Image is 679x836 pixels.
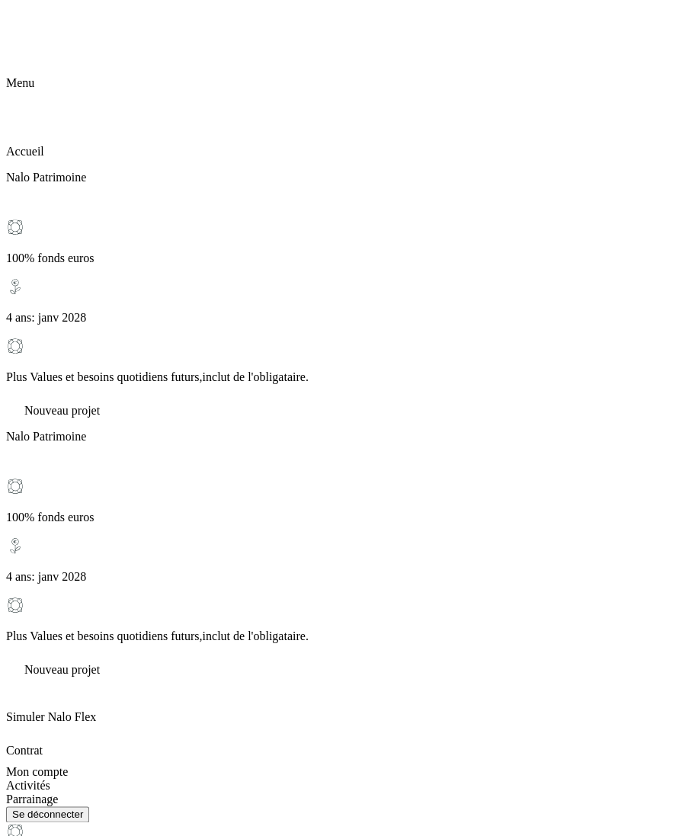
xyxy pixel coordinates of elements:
[12,809,83,820] div: Se déconnecter
[6,277,673,325] div: 4 ans: janv 2028
[6,477,673,524] div: 100% fonds euros
[24,663,100,676] span: Nouveau projet
[6,570,673,584] p: 4 ans: janv 2028
[6,218,673,265] div: 100% fonds euros
[6,779,50,792] span: Activités
[6,511,673,524] p: 100% fonds euros
[6,145,673,159] p: Accueil
[24,404,100,417] span: Nouveau projet
[6,710,673,724] p: Simuler Nalo Flex
[6,806,89,822] button: Se déconnecter
[6,76,34,89] span: Menu
[6,596,673,643] div: Plus Values et besoins quotidiens futurs,inclut de l'obligataire.
[6,765,68,778] span: Mon compte
[6,677,673,724] div: Simuler Nalo Flex
[6,744,43,757] span: Contrat
[6,171,673,184] p: Nalo Patrimoine
[6,311,673,325] p: 4 ans: janv 2028
[6,251,673,265] p: 100% fonds euros
[6,537,673,584] div: 4 ans: janv 2028
[6,655,673,677] div: Nouveau projet
[6,370,673,384] p: Plus Values et besoins quotidiens futurs,inclut de l'obligataire.
[6,629,673,643] p: Plus Values et besoins quotidiens futurs,inclut de l'obligataire.
[6,430,673,444] p: Nalo Patrimoine
[6,396,673,418] div: Nouveau projet
[6,111,673,159] div: Accueil
[6,337,673,384] div: Plus Values et besoins quotidiens futurs,inclut de l'obligataire.
[6,793,58,806] span: Parrainage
